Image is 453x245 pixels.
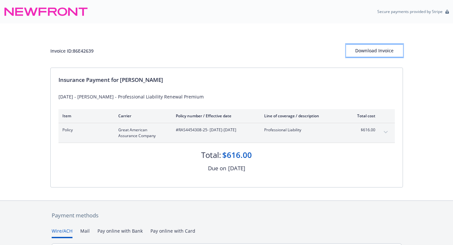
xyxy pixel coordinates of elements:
[80,227,90,238] button: Mail
[176,127,254,133] span: #RAS4454308-25 - [DATE]-[DATE]
[58,93,395,100] div: [DATE] - [PERSON_NAME] - Professional Liability Renewal Premium
[52,227,72,238] button: Wire/ACH
[201,149,221,161] div: Total:
[264,127,341,133] span: Professional Liability
[62,113,108,119] div: Item
[150,227,195,238] button: Pay online with Card
[118,113,165,119] div: Carrier
[351,113,375,119] div: Total cost
[62,127,108,133] span: Policy
[222,149,252,161] div: $616.00
[118,127,165,139] span: Great American Assurance Company
[97,227,143,238] button: Pay online with Bank
[264,113,341,119] div: Line of coverage / description
[50,47,94,54] div: Invoice ID: 86E42639
[377,9,443,14] p: Secure payments provided by Stripe
[346,44,403,57] button: Download Invoice
[381,127,391,137] button: expand content
[351,127,375,133] span: $616.00
[58,76,395,84] div: Insurance Payment for [PERSON_NAME]
[58,123,395,143] div: PolicyGreat American Assurance Company#RAS4454308-25- [DATE]-[DATE]Professional Liability$616.00e...
[52,211,402,220] div: Payment methods
[176,113,254,119] div: Policy number / Effective date
[208,164,226,173] div: Due on
[228,164,245,173] div: [DATE]
[346,45,403,57] div: Download Invoice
